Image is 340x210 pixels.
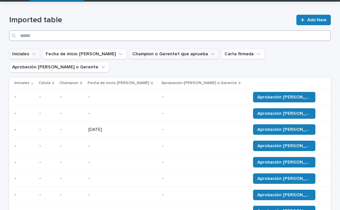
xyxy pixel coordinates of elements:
tr: -- --[DATE]-Aprobación [PERSON_NAME] [9,121,331,138]
p: - [60,111,83,116]
button: Aprobación [PERSON_NAME] [253,108,315,119]
p: - [14,93,17,100]
span: Aprobación [PERSON_NAME] [257,110,311,117]
p: - [162,143,245,149]
p: - [39,127,55,132]
p: Champion [59,79,78,87]
button: Aprobación [PERSON_NAME] [253,124,315,135]
h1: Imported table [9,15,292,25]
p: - [88,94,157,100]
p: - [39,143,55,149]
p: Fecha de inicio [PERSON_NAME] [88,79,149,87]
p: Célula [39,79,51,87]
p: - [14,191,17,198]
button: Aprobación [PERSON_NAME] [253,141,315,151]
p: - [162,111,245,116]
button: Iniciales [9,49,40,59]
button: Aprobación [PERSON_NAME] [253,190,315,200]
button: Fecha de inicio de préstamo [43,49,127,59]
tr: -- ----Aprobación [PERSON_NAME] [9,105,331,122]
tr: -- ----Aprobación [PERSON_NAME] [9,89,331,105]
p: - [60,94,83,100]
button: Carta firmada [222,49,265,59]
span: Aprobación [PERSON_NAME] [257,159,311,166]
p: Iniciales [14,79,30,87]
p: Aprobación [PERSON_NAME] o Gerente [161,79,237,87]
p: - [39,160,55,165]
button: Aprobación [PERSON_NAME] [253,157,315,167]
span: Aprobación [PERSON_NAME] [257,175,311,182]
p: - [39,94,55,100]
p: - [14,109,17,116]
p: - [39,192,55,198]
span: Aprobación [PERSON_NAME] [257,192,311,198]
tr: -- ----Aprobación [PERSON_NAME] [9,138,331,154]
span: Aprobación [PERSON_NAME] [257,94,311,100]
p: - [60,176,83,181]
button: Aprobación del Champion o Gerente [9,62,109,72]
button: Champion o Gerente1 que aprueba [129,49,219,59]
button: Aprobación [PERSON_NAME] [253,173,315,184]
p: - [14,158,17,165]
p: - [60,143,83,149]
p: - [14,142,17,149]
input: Search [9,30,331,41]
a: Add New [296,15,331,25]
p: - [162,160,245,165]
p: - [88,111,157,116]
p: - [39,111,55,116]
p: - [14,126,17,132]
p: - [88,176,157,181]
p: - [162,127,245,132]
p: - [14,174,17,181]
p: - [162,94,245,100]
p: - [60,127,83,132]
p: - [60,160,83,165]
span: Aprobación [PERSON_NAME] [257,126,311,133]
tr: -- ----Aprobación [PERSON_NAME] [9,154,331,170]
p: - [162,192,245,198]
p: - [88,143,157,149]
button: Aprobación [PERSON_NAME] [253,92,315,102]
tr: -- ----Aprobación [PERSON_NAME] [9,187,331,203]
span: Add New [307,18,327,22]
p: - [88,192,157,198]
p: [DATE] [88,127,157,132]
span: Aprobación [PERSON_NAME] [257,143,311,149]
p: - [39,176,55,181]
tr: -- ----Aprobación [PERSON_NAME] [9,170,331,187]
p: - [88,160,157,165]
p: - [162,176,245,181]
p: - [60,192,83,198]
